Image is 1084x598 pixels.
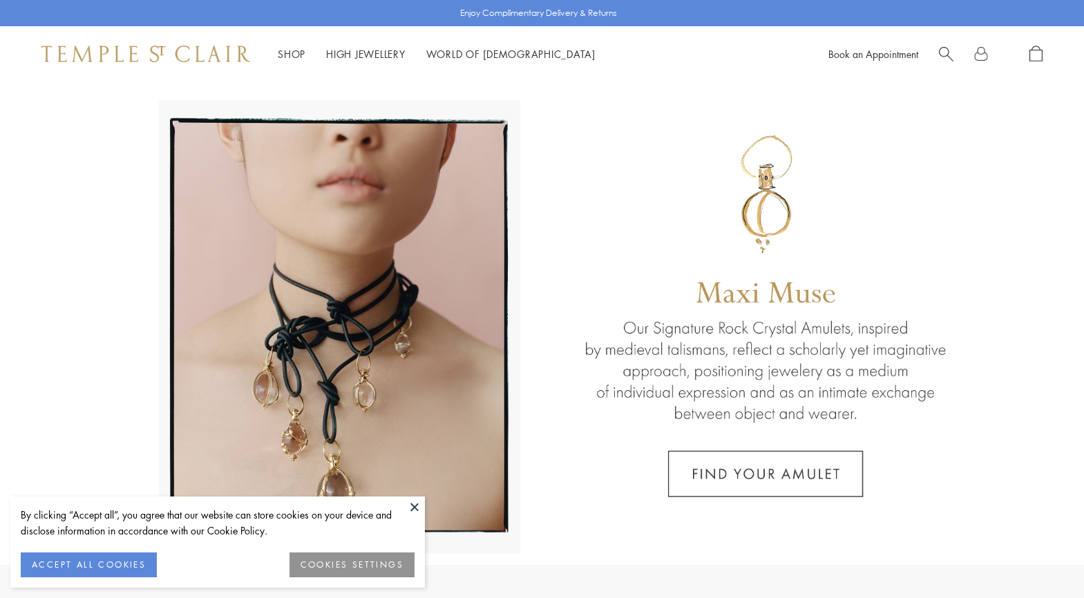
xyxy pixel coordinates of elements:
[828,47,918,61] a: Book an Appointment
[289,552,415,577] button: COOKIES SETTINGS
[41,46,250,62] img: Temple St. Clair
[426,47,596,61] a: World of [DEMOGRAPHIC_DATA]World of [DEMOGRAPHIC_DATA]
[278,47,305,61] a: ShopShop
[1029,46,1043,63] a: Open Shopping Bag
[326,47,406,61] a: High JewelleryHigh Jewellery
[21,552,157,577] button: ACCEPT ALL COOKIES
[21,507,415,539] div: By clicking “Accept all”, you agree that our website can store cookies on your device and disclos...
[278,46,596,63] nav: Main navigation
[460,6,617,20] p: Enjoy Complimentary Delivery & Returns
[939,46,953,63] a: Search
